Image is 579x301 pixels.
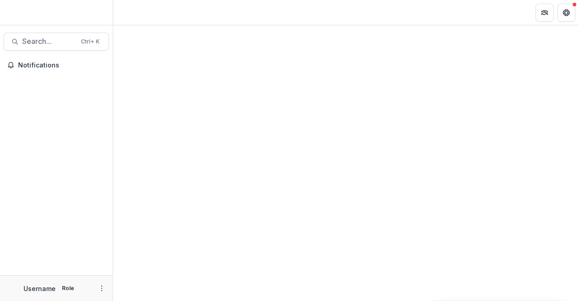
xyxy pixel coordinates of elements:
button: Get Help [557,4,575,22]
nav: breadcrumb [117,6,155,19]
button: More [96,283,107,294]
button: Notifications [4,58,109,72]
button: Search... [4,33,109,51]
p: Username [24,284,56,293]
p: Role [59,284,77,292]
div: Ctrl + K [79,37,101,47]
span: Search... [22,37,76,46]
span: Notifications [18,62,105,69]
button: Partners [536,4,554,22]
